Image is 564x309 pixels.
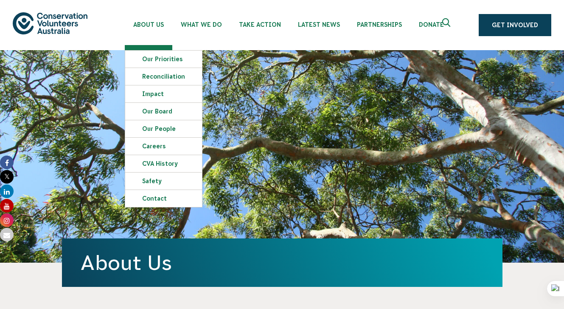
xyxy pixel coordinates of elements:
span: Expand search box [442,18,453,32]
a: Impact [125,85,202,102]
span: What We Do [181,21,222,28]
span: Take Action [239,21,281,28]
img: logo.svg [13,12,87,34]
a: Contact [125,190,202,207]
a: Reconciliation [125,68,202,85]
a: Safety [125,173,202,190]
a: Careers [125,138,202,155]
span: About Us [133,21,164,28]
a: Our Board [125,103,202,120]
button: Expand search box Close search box [437,15,457,35]
h1: About Us [81,251,484,274]
a: Our Priorities [125,51,202,68]
span: Latest News [298,21,340,28]
span: Partnerships [357,21,402,28]
a: Get Involved [479,14,551,36]
span: Donate [419,21,444,28]
a: Our People [125,120,202,137]
a: CVA history [125,155,202,172]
